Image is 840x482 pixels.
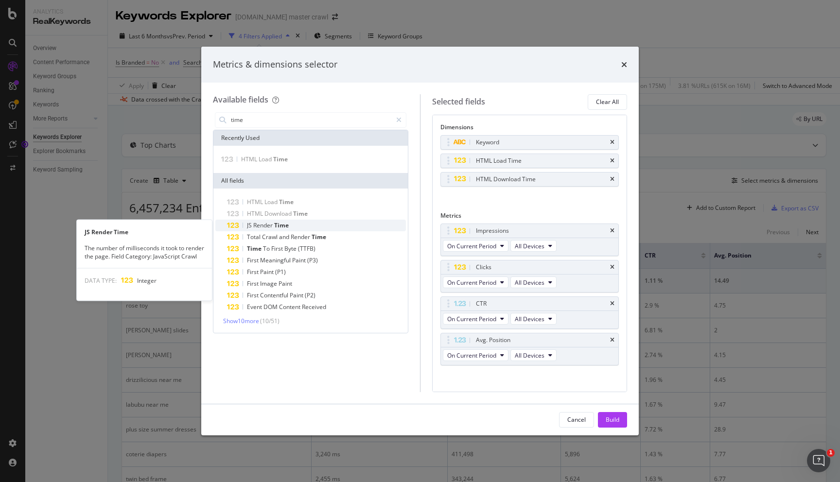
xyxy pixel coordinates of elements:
[476,226,509,236] div: Impressions
[247,209,264,218] span: HTML
[77,244,212,260] div: The number of milliseconds it took to render the page. Field Category: JavaScript Crawl
[263,244,271,253] span: To
[567,415,586,424] div: Cancel
[440,172,619,187] div: HTML Download Timetimes
[241,155,259,163] span: HTML
[440,211,619,224] div: Metrics
[827,449,835,457] span: 1
[201,47,639,435] div: modal
[610,301,614,307] div: times
[443,276,508,288] button: On Current Period
[302,303,326,311] span: Received
[275,268,286,276] span: (P1)
[284,244,298,253] span: Byte
[292,256,307,264] span: Paint
[440,154,619,168] div: HTML Load Timetimes
[271,244,284,253] span: First
[307,256,318,264] span: (P3)
[443,240,508,252] button: On Current Period
[443,349,508,361] button: On Current Period
[213,94,268,105] div: Available fields
[476,156,522,166] div: HTML Load Time
[476,138,499,147] div: Keyword
[247,244,263,253] span: Time
[447,351,496,360] span: On Current Period
[274,221,289,229] span: Time
[279,233,291,241] span: and
[559,412,594,428] button: Cancel
[588,94,627,110] button: Clear All
[260,317,280,325] span: ( 10 / 51 )
[247,233,262,241] span: Total
[807,449,830,472] iframe: Intercom live chat
[260,268,275,276] span: Paint
[213,130,408,146] div: Recently Used
[432,96,485,107] div: Selected fields
[273,155,288,163] span: Time
[247,198,264,206] span: HTML
[476,335,510,345] div: Avg. Position
[263,303,279,311] span: DOM
[293,209,308,218] span: Time
[596,98,619,106] div: Clear All
[606,415,619,424] div: Build
[230,113,392,127] input: Search by field name
[447,278,496,287] span: On Current Period
[515,315,544,323] span: All Devices
[279,279,292,288] span: Paint
[440,135,619,150] div: Keywordtimes
[476,262,491,272] div: Clicks
[264,209,293,218] span: Download
[260,256,292,264] span: Meaningful
[515,278,544,287] span: All Devices
[247,268,260,276] span: First
[447,242,496,250] span: On Current Period
[515,242,544,250] span: All Devices
[247,279,260,288] span: First
[259,155,273,163] span: Load
[510,240,557,252] button: All Devices
[440,296,619,329] div: CTRtimesOn Current PeriodAll Devices
[312,233,326,241] span: Time
[291,233,312,241] span: Render
[298,244,315,253] span: (TTFB)
[440,260,619,293] div: ClickstimesOn Current PeriodAll Devices
[610,228,614,234] div: times
[510,276,557,288] button: All Devices
[279,198,294,206] span: Time
[223,317,259,325] span: Show 10 more
[247,291,260,299] span: First
[260,279,279,288] span: Image
[247,221,253,229] span: JS
[440,224,619,256] div: ImpressionstimesOn Current PeriodAll Devices
[440,333,619,365] div: Avg. PositiontimesOn Current PeriodAll Devices
[476,174,536,184] div: HTML Download Time
[290,291,305,299] span: Paint
[510,313,557,325] button: All Devices
[610,158,614,164] div: times
[264,198,279,206] span: Load
[213,58,337,71] div: Metrics & dimensions selector
[213,173,408,189] div: All fields
[598,412,627,428] button: Build
[610,264,614,270] div: times
[77,228,212,236] div: JS Render Time
[447,315,496,323] span: On Current Period
[510,349,557,361] button: All Devices
[262,233,279,241] span: Crawl
[440,123,619,135] div: Dimensions
[279,303,302,311] span: Content
[610,176,614,182] div: times
[253,221,274,229] span: Render
[610,337,614,343] div: times
[260,291,290,299] span: Contentful
[443,313,508,325] button: On Current Period
[610,139,614,145] div: times
[476,299,487,309] div: CTR
[305,291,315,299] span: (P2)
[621,58,627,71] div: times
[515,351,544,360] span: All Devices
[247,256,260,264] span: First
[247,303,263,311] span: Event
